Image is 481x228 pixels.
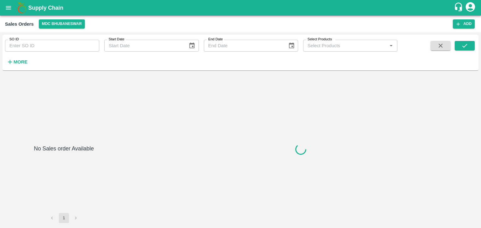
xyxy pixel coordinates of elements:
[387,42,395,50] button: Open
[109,37,124,42] label: Start Date
[9,37,19,42] label: SO ID
[16,2,28,14] img: logo
[46,213,82,223] nav: pagination navigation
[5,57,29,67] button: More
[34,144,94,213] h6: No Sales order Available
[286,40,297,52] button: Choose date
[104,40,184,52] input: Start Date
[186,40,198,52] button: Choose date
[5,40,99,52] input: Enter SO ID
[28,3,454,12] a: Supply Chain
[208,37,223,42] label: End Date
[454,2,465,13] div: customer-support
[28,5,63,11] b: Supply Chain
[13,59,28,64] strong: More
[204,40,283,52] input: End Date
[59,213,69,223] button: page 1
[305,42,385,50] input: Select Products
[5,20,34,28] div: Sales Orders
[39,19,85,28] button: Select DC
[308,37,332,42] label: Select Products
[465,1,476,14] div: account of current user
[453,19,475,28] button: Add
[1,1,16,15] button: open drawer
